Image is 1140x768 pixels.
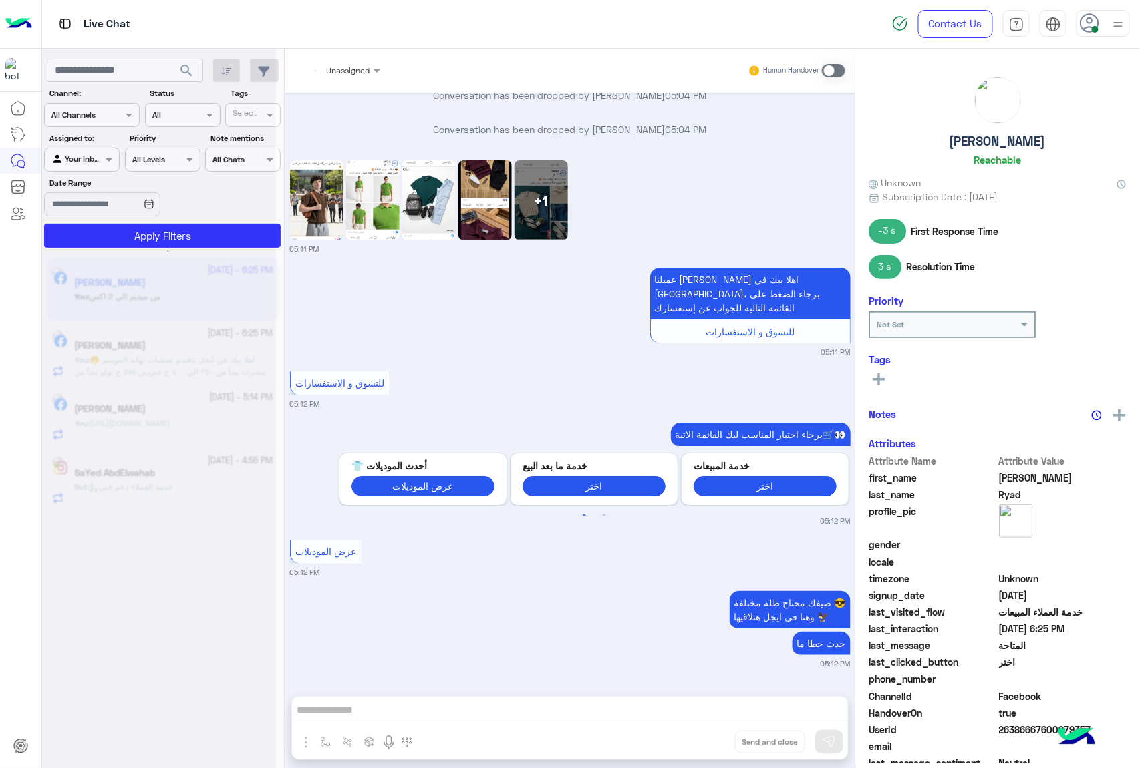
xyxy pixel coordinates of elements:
[793,632,851,655] p: 2/10/2025, 5:12 PM
[1000,672,1127,686] span: null
[57,15,74,32] img: tab
[1114,409,1126,421] img: add
[869,176,921,190] span: Unknown
[1000,638,1127,652] span: المتاحة
[869,655,997,669] span: last_clicked_button
[1000,655,1127,669] span: اختر
[84,15,130,33] p: Live Chat
[869,353,1127,365] h6: Tags
[1053,715,1100,761] img: hulul-logo.png
[666,89,707,101] span: 05:04 PM
[327,65,370,75] span: Unassigned
[147,239,170,262] div: loading...
[290,567,320,578] small: 05:12 PM
[666,124,707,135] span: 05:04 PM
[821,516,851,526] small: 05:12 PM
[1000,504,1033,538] img: picture
[869,572,997,586] span: timezone
[671,423,851,446] p: 2/10/2025, 5:12 PM
[694,459,837,473] p: خدمة المبيعات
[1110,16,1127,33] img: profile
[1009,17,1024,32] img: tab
[1000,739,1127,753] span: null
[1000,555,1127,569] span: null
[523,459,666,473] p: خدمة ما بعد البيع
[577,509,591,522] button: 1 of 2
[290,88,851,102] p: Conversation has been dropped by [PERSON_NAME]
[1000,488,1127,502] span: Ryad
[918,10,993,38] a: Contact Us
[1000,723,1127,737] span: 26386667600979357
[869,408,897,420] h6: Notes
[869,588,997,602] span: signup_date
[869,622,997,636] span: last_interaction
[763,65,819,76] small: Human Handover
[290,244,319,254] small: 05:11 PM
[1092,410,1103,421] img: notes
[1000,454,1127,468] span: Attribute Value
[706,326,795,337] span: للتسوق و الاستفسارات
[290,122,851,136] p: Conversation has been dropped by [PERSON_NAME]
[650,268,851,319] p: 2/10/2025, 5:11 PM
[869,723,997,737] span: UserId
[295,546,356,557] span: عرض الموديلات
[515,160,568,240] div: +1
[869,555,997,569] span: locale
[351,459,494,473] p: أحدث الموديلات 👕
[869,454,997,468] span: Attribute Name
[821,347,851,357] small: 05:11 PM
[869,219,907,243] span: -3 s
[5,10,32,38] img: Logo
[821,658,851,669] small: 05:12 PM
[976,77,1021,123] img: picture
[869,538,997,552] span: gender
[869,706,997,720] span: HandoverOn
[402,160,456,240] img: Image
[1000,706,1127,720] span: true
[869,295,904,307] h6: Priority
[346,160,400,240] img: Image
[5,58,29,82] img: 713415422032625
[950,134,1046,149] h5: [PERSON_NAME]
[869,689,997,703] span: ChannelId
[907,260,976,274] span: Resolution Time
[290,399,320,409] small: 05:12 PM
[1000,538,1127,552] span: null
[597,509,611,522] button: 2 of 2
[869,488,997,502] span: last_name
[1046,17,1061,32] img: tab
[1000,572,1127,586] span: Unknown
[869,437,917,449] h6: Attributes
[1000,588,1127,602] span: 2024-09-17T21:37:58.559Z
[869,739,997,753] span: email
[1000,605,1127,619] span: خدمة العملاء المبيعات
[1000,622,1127,636] span: 2025-10-02T15:25:13.51Z
[458,160,512,240] img: Image
[974,154,1022,166] h6: Reachable
[295,377,384,389] span: للتسوق و الاستفسارات
[523,476,666,496] button: اختر
[730,591,851,628] p: 2/10/2025, 5:12 PM
[911,224,999,238] span: First Response Time
[869,504,997,535] span: profile_pic
[892,15,908,31] img: spinner
[694,476,837,496] button: اختر
[869,255,902,279] span: 3 s
[351,476,494,496] button: عرض الموديلات
[869,672,997,686] span: phone_number
[231,107,257,122] div: Select
[1000,471,1127,485] span: Ahmed
[1000,689,1127,703] span: 0
[1003,10,1030,38] a: tab
[735,731,805,753] button: Send and close
[883,190,998,204] span: Subscription Date : [DATE]
[290,160,343,240] img: Image
[869,471,997,485] span: first_name
[869,605,997,619] span: last_visited_flow
[869,638,997,652] span: last_message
